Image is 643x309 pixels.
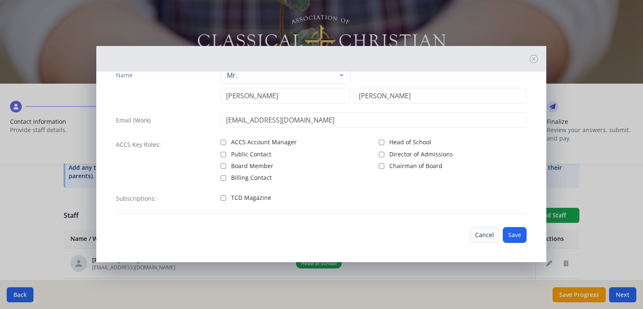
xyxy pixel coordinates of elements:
span: Director of Admissions [389,150,453,158]
span: TCD Magazine [231,194,271,202]
input: Last Name [353,88,527,104]
span: Board Member [231,162,273,170]
input: Board Member [221,163,226,169]
input: Director of Admissions [379,152,384,157]
span: Mr. [225,71,333,79]
input: Head of School [379,140,384,145]
input: Public Contact [221,152,226,157]
button: Save [503,227,527,243]
input: First Name [221,88,350,104]
span: Chairman of Board [389,162,442,170]
input: ACCS Account Manager [221,140,226,145]
input: TCD Magazine [221,195,226,201]
input: Billing Contact [221,175,226,181]
input: contact@site.com [221,112,527,128]
span: Billing Contact [231,174,272,182]
label: ACCS Key Roles: [116,140,161,149]
label: Name [116,71,133,79]
label: Email (Work) [116,116,151,125]
span: ACCS Account Manager [231,138,297,146]
label: Subscriptions: [116,194,156,203]
button: Cancel [470,227,499,243]
span: Public Contact [231,150,271,158]
input: Chairman of Board [379,163,384,169]
span: Head of School [389,138,431,146]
